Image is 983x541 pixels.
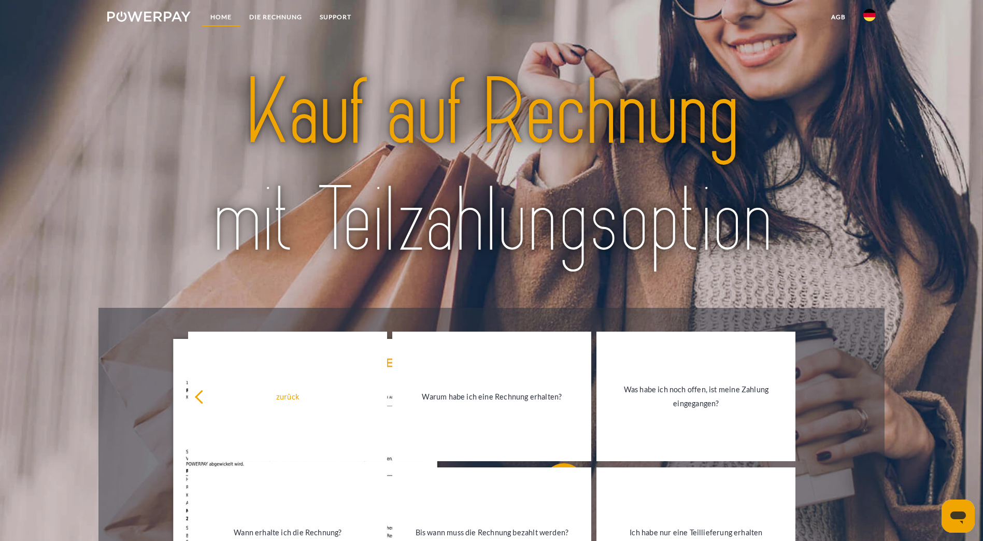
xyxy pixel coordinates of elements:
iframe: Schaltfläche zum Öffnen des Messaging-Fensters [942,500,975,533]
div: Bis wann muss die Rechnung bezahlt werden? [398,525,585,539]
img: title-powerpay_de.svg [145,54,838,280]
div: Ich habe nur eine Teillieferung erhalten [603,525,789,539]
a: Home [202,8,240,26]
div: Warum habe ich eine Rechnung erhalten? [398,390,585,404]
div: Wann erhalte ich die Rechnung? [194,525,381,539]
a: DIE RECHNUNG [240,8,311,26]
a: agb [822,8,854,26]
img: de [863,9,876,21]
a: Was habe ich noch offen, ist meine Zahlung eingegangen? [596,332,795,461]
a: SUPPORT [311,8,360,26]
div: zurück [194,390,381,404]
img: logo-powerpay-white.svg [107,11,191,22]
div: Was habe ich noch offen, ist meine Zahlung eingegangen? [603,382,789,410]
